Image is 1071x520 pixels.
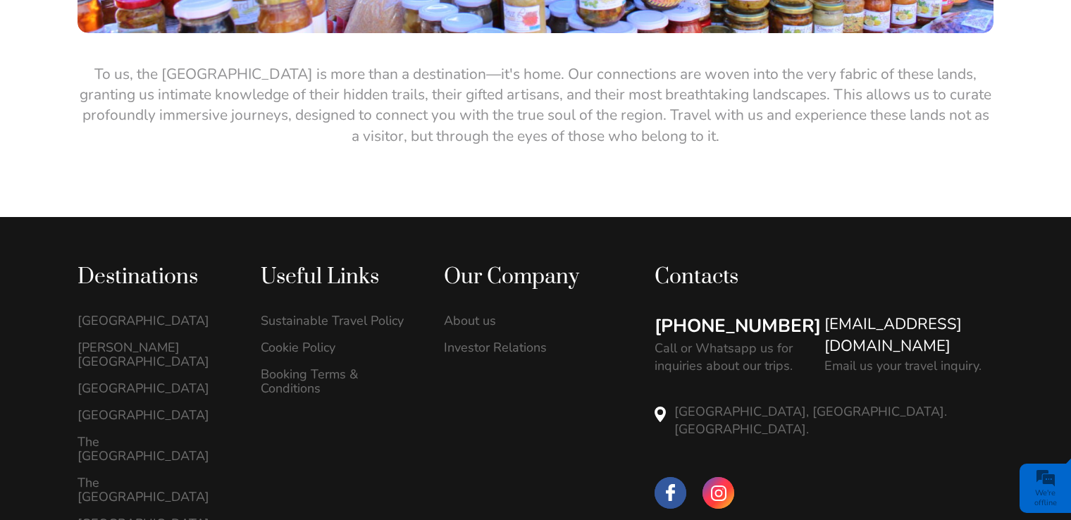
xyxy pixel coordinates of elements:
div: Leave a message [94,74,258,92]
div: Useful Links [261,264,414,291]
p: Email us your travel inquiry. [824,357,982,375]
a: Cookie Policy [261,340,414,354]
p: [GEOGRAPHIC_DATA], [GEOGRAPHIC_DATA]. [GEOGRAPHIC_DATA]. [674,403,993,438]
a: [PHONE_NUMBER] [655,314,821,339]
em: Submit [206,409,256,428]
a: About us [444,314,598,328]
a: Sustainable Travel Policy [261,314,414,328]
div: Destinations [78,264,231,291]
div: Contacts [655,264,993,291]
div: Minimize live chat window [231,7,265,41]
a: The [GEOGRAPHIC_DATA] [78,435,231,463]
div: Navigation go back [16,73,37,94]
a: The [GEOGRAPHIC_DATA] [78,476,231,504]
p: Call or Whatsapp us for inquiries about our trips. [655,340,810,375]
a: Booking Terms & Conditions [261,367,414,395]
a: [GEOGRAPHIC_DATA] [78,381,231,395]
a: [PERSON_NAME][GEOGRAPHIC_DATA] [78,340,231,369]
a: Investor Relations [444,340,598,354]
div: Our Company [444,264,598,291]
textarea: Type your message and click 'Submit' [18,213,257,397]
div: We're offline [1023,488,1067,508]
p: To us, the [GEOGRAPHIC_DATA] is more than a destination—it's home. Our connections are woven into... [78,64,993,147]
input: Enter your email address [18,172,257,203]
a: [GEOGRAPHIC_DATA] [78,408,231,422]
a: [GEOGRAPHIC_DATA] [78,314,231,328]
a: [EMAIL_ADDRESS][DOMAIN_NAME] [824,314,994,357]
input: Enter your last name [18,130,257,161]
